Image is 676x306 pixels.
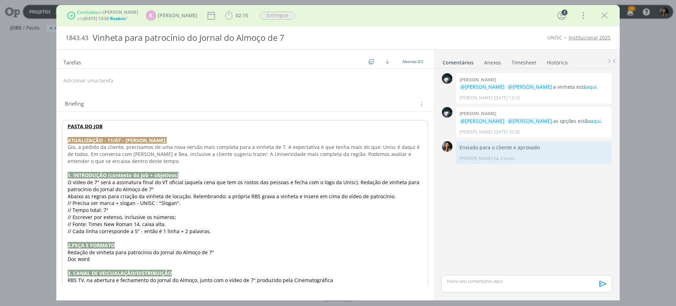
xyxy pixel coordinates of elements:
[590,118,601,124] a: aqui
[459,129,493,135] p: [PERSON_NAME]
[68,172,179,179] strong: 1. INTRODUÇÃO (contexto do job + objetivos)
[77,9,96,15] span: Concluído
[68,193,396,200] span: Abaixo as regras para criação da vinheta de locução. Relembrando: a própria RBS grava a vinheta e...
[569,34,611,41] a: Institucional 2025
[556,10,567,21] button: 1
[68,137,167,144] strong: ATUALIZAÇÃO - 11/07 - [PERSON_NAME]:
[442,107,452,118] img: G
[68,221,166,227] span: // Fonte: Times New Roman 14, caixa alta.
[459,155,493,162] p: [PERSON_NAME]
[461,118,505,124] span: @[PERSON_NAME]
[508,83,552,90] span: @[PERSON_NAME]
[77,9,138,22] div: por em . ?
[461,83,505,90] span: @[PERSON_NAME]
[68,249,214,256] span: Redação de vinheta para patrocínio do Jornal do Almoço de 7"
[442,141,452,152] img: B
[68,242,115,249] strong: 2.PEÇA E FORMATO
[56,5,620,300] div: dialog
[494,95,520,101] span: [DATE] 13:13
[547,34,562,41] a: UNISC
[459,95,493,101] p: [PERSON_NAME]
[103,9,138,15] b: [PERSON_NAME]
[511,56,537,66] a: Timesheet
[68,200,181,206] span: // Precisa ser marca + slogan - UNISC : "Slogan".
[562,10,568,15] div: 1
[442,73,452,84] img: G
[459,83,608,90] p: a vinheta está .
[459,110,496,117] b: [PERSON_NAME]
[68,214,176,220] span: // Escrever por extenso, inclusive os números;
[63,74,114,87] button: Adicionar uma tarefa
[68,123,102,130] a: PASTA DO JOB
[90,29,381,46] div: Vinheta para patrocínio do Jornal do Almoço de 7
[65,34,88,42] span: 1843.43
[459,118,608,125] p: as opções estão .
[68,256,90,262] span: Doc word
[68,228,211,235] span: // Cada linha corresponde a 5" - então é 1 linha + 2 palavras.
[110,15,126,21] span: Reabrir
[385,60,389,64] img: arrow-down.svg
[494,155,515,162] span: há 3 horas
[459,76,496,83] b: [PERSON_NAME]
[402,59,423,64] span: Abertas 0/2
[83,15,109,21] b: [DATE] 13:50
[68,144,423,165] p: Gio, a pedido da cliente, precisamos de uma nova versão mais completa para a vinheta de 7. A expe...
[484,59,501,66] div: Anexos
[459,144,608,151] p: Enviado para o cliente e aprovado
[63,57,81,66] span: Tarefas
[68,277,333,283] span: RBS TV, na abertura e fechamento do Jornal do Almoço, junto com o vídeo de 7" produzido pela Cine...
[586,83,597,90] a: aqui
[68,270,172,276] strong: 3. CANAL DE VEICUALAÇÃO/DISTRIBUIÇÃO
[68,179,421,193] span: O vídeo de 7" será a assinatura final do VT oficial (aquela cena que tem os rostos das pessoas e ...
[546,56,568,66] a: Histórico
[508,118,552,124] span: @[PERSON_NAME]
[494,129,520,135] span: [DATE] 10:30
[68,207,108,213] span: // Tempo total: 7"
[442,56,474,66] a: Comentários
[65,100,84,109] span: Briefing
